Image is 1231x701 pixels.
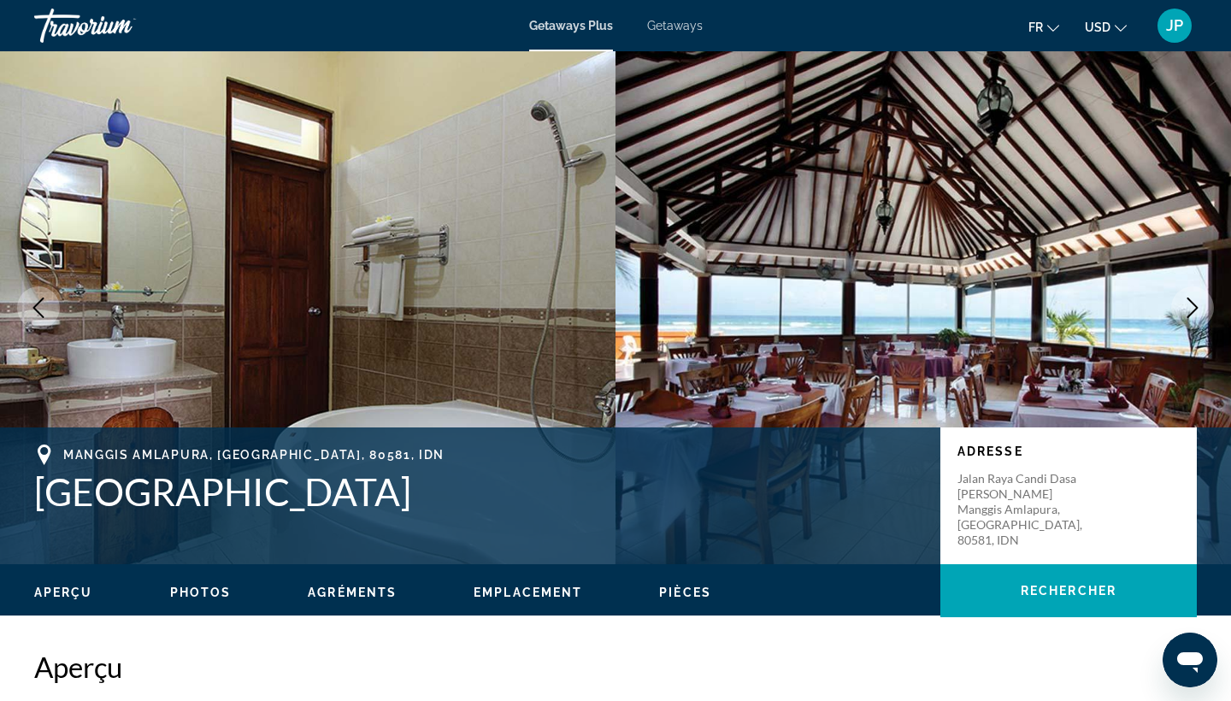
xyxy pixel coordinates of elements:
span: fr [1028,21,1043,34]
h2: Aperçu [34,650,1197,684]
button: Change currency [1085,15,1127,39]
p: Adresse [957,445,1180,458]
span: Pièces [659,586,711,599]
p: Jalan Raya Candi Dasa [PERSON_NAME] Manggis Amlapura, [GEOGRAPHIC_DATA], 80581, IDN [957,471,1094,548]
a: Getaways Plus [529,19,613,32]
a: Getaways [647,19,703,32]
button: Pièces [659,585,711,600]
span: Manggis Amlapura, [GEOGRAPHIC_DATA], 80581, IDN [63,448,445,462]
span: Agréments [308,586,397,599]
button: Change language [1028,15,1059,39]
button: Emplacement [474,585,582,600]
h1: [GEOGRAPHIC_DATA] [34,469,923,514]
button: User Menu [1152,8,1197,44]
button: Previous image [17,286,60,329]
span: JP [1166,17,1183,34]
iframe: Bouton de lancement de la fenêtre de messagerie [1163,633,1217,687]
span: Rechercher [1021,584,1116,598]
button: Rechercher [940,564,1197,617]
button: Next image [1171,286,1214,329]
span: USD [1085,21,1110,34]
span: Photos [170,586,232,599]
button: Photos [170,585,232,600]
span: Aperçu [34,586,93,599]
button: Agréments [308,585,397,600]
span: Emplacement [474,586,582,599]
button: Aperçu [34,585,93,600]
a: Travorium [34,3,205,48]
